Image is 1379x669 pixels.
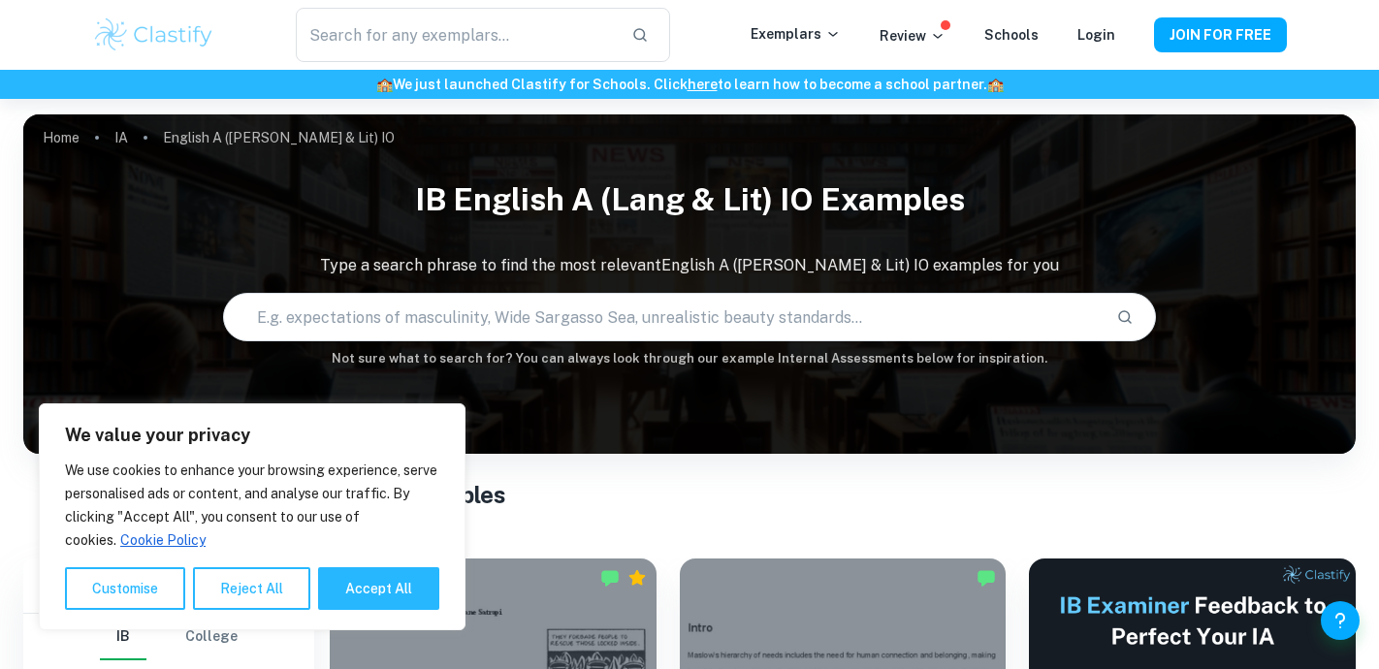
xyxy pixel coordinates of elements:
img: Clastify logo [92,16,215,54]
span: 🏫 [987,77,1004,92]
span: 🏫 [376,77,393,92]
p: We use cookies to enhance your browsing experience, serve personalised ads or content, and analys... [65,459,439,552]
a: Cookie Policy [119,531,207,549]
button: Reject All [193,567,310,610]
p: Review [880,25,946,47]
h6: We just launched Clastify for Schools. Click to learn how to become a school partner. [4,74,1375,95]
p: Type a search phrase to find the most relevant English A ([PERSON_NAME] & Lit) IO examples for you [23,254,1356,277]
p: Exemplars [751,23,841,45]
a: here [688,77,718,92]
input: E.g. expectations of masculinity, Wide Sargasso Sea, unrealistic beauty standards... [224,290,1101,344]
h6: Not sure what to search for? You can always look through our example Internal Assessments below f... [23,349,1356,368]
img: Marked [600,568,620,588]
h1: All English A (Lang & Lit) IO Examples [90,477,1290,512]
h6: Filter exemplars [23,558,314,613]
p: English A ([PERSON_NAME] & Lit) IO [163,127,395,148]
button: JOIN FOR FREE [1154,17,1287,52]
a: Schools [984,27,1039,43]
button: Customise [65,567,185,610]
a: Home [43,124,80,151]
button: IB [100,614,146,660]
div: We value your privacy [39,403,465,630]
div: Filter type choice [100,614,238,660]
h1: IB English A (Lang & Lit) IO examples [23,169,1356,231]
button: College [185,614,238,660]
div: Premium [627,568,647,588]
p: We value your privacy [65,424,439,447]
button: Accept All [318,567,439,610]
a: IA [114,124,128,151]
img: Marked [977,568,996,588]
input: Search for any exemplars... [296,8,616,62]
button: Search [1108,301,1141,334]
button: Help and Feedback [1321,601,1360,640]
a: Login [1077,27,1115,43]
